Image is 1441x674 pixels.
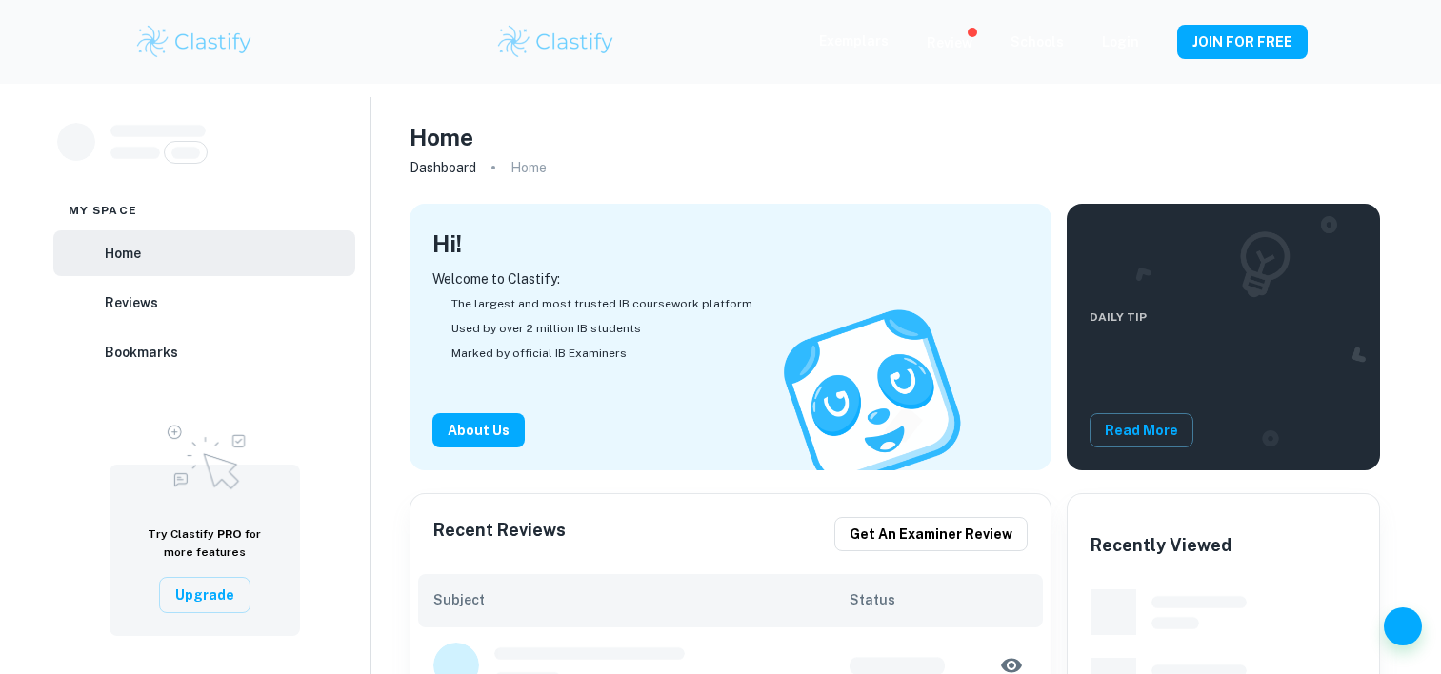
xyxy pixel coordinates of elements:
[432,227,462,261] h4: Hi !
[495,23,616,61] img: Clastify logo
[451,295,752,312] span: The largest and most trusted IB coursework platform
[105,342,178,363] h6: Bookmarks
[134,23,255,61] img: Clastify logo
[432,268,1029,289] p: Welcome to Clastify:
[819,30,889,51] p: Exemplars
[217,527,242,541] span: PRO
[105,292,158,313] h6: Reviews
[1090,308,1193,326] span: Daily Tip
[1011,34,1064,50] a: Schools
[927,32,972,53] p: Review
[132,525,277,562] h6: Try Clastify for more features
[433,517,566,551] h6: Recent Reviews
[834,517,1028,551] button: Get an examiner review
[432,413,525,447] button: About Us
[410,154,476,181] a: Dashboard
[451,345,627,362] span: Marked by official IB Examiners
[53,280,355,326] a: Reviews
[1102,34,1139,50] a: Login
[157,413,252,495] img: Upgrade to Pro
[1091,532,1231,559] h6: Recently Viewed
[1384,607,1422,645] button: Help and Feedback
[510,157,547,178] p: Home
[451,320,641,337] span: Used by over 2 million IB students
[410,120,473,154] h4: Home
[69,202,137,219] span: My space
[53,329,355,375] a: Bookmarks
[159,577,250,613] button: Upgrade
[433,589,850,610] h6: Subject
[1177,25,1308,59] button: JOIN FOR FREE
[1090,413,1193,447] button: Read More
[850,589,1028,610] h6: Status
[105,243,141,264] h6: Home
[53,230,355,276] a: Home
